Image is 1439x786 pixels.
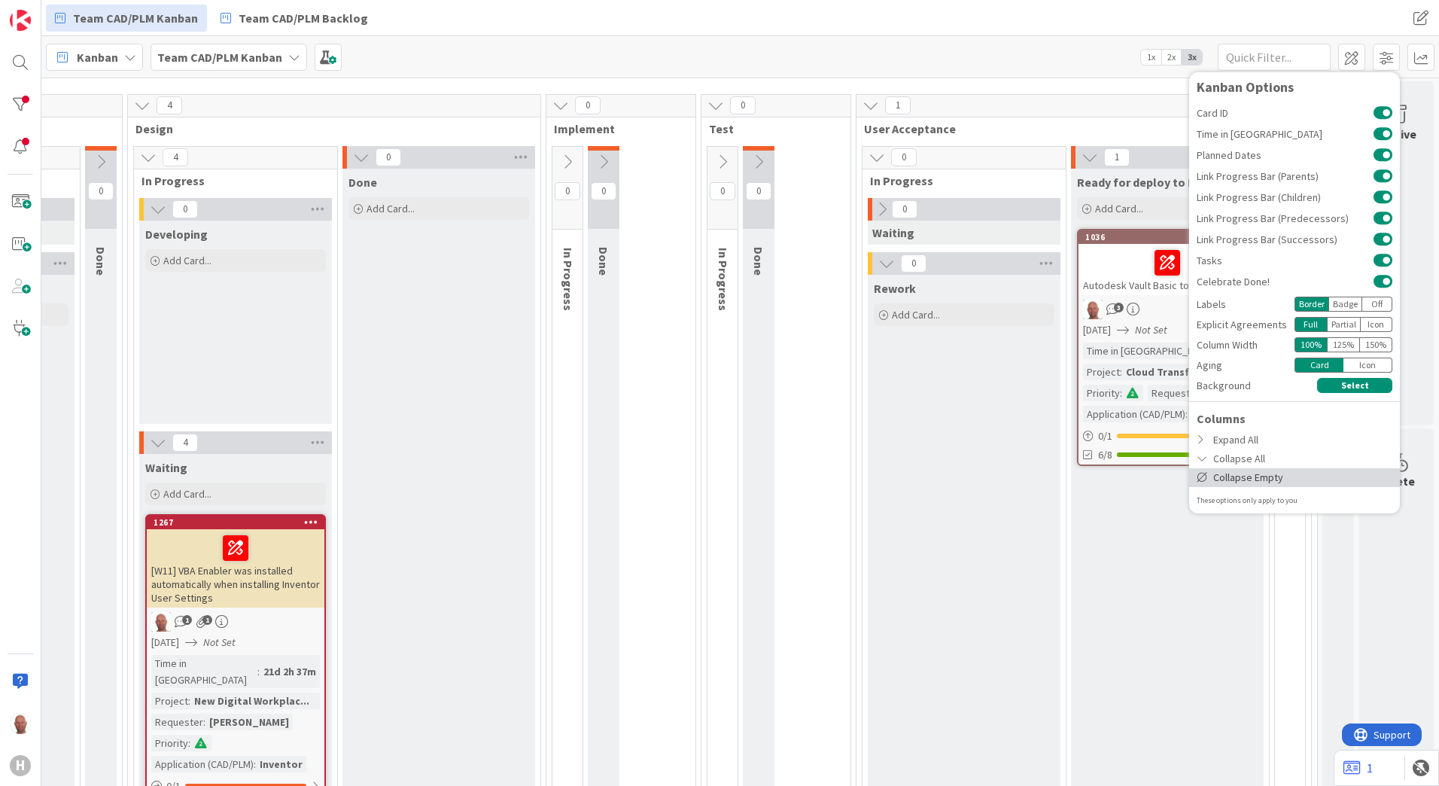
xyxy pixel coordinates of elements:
span: : [1120,364,1122,380]
div: RK [147,612,324,632]
div: 150 % [1360,337,1392,352]
span: Add Card... [892,308,940,321]
div: Time in [GEOGRAPHIC_DATA] [1083,343,1212,359]
span: Ready for deploy to PROD [1077,175,1218,190]
div: 1036Autodesk Vault Basic to Azure [1078,230,1256,295]
span: 0 [555,182,580,200]
span: : [188,735,190,751]
span: 0 [575,96,601,114]
span: Developing [145,227,208,242]
span: 2x [1161,50,1182,65]
span: User Acceptance [864,121,1250,136]
span: Celebrate Done! [1197,276,1374,287]
span: Background [1197,378,1251,394]
div: Kanban Options [1197,80,1392,95]
div: RK [1078,300,1256,319]
div: Partial [1327,317,1361,332]
span: : [188,693,190,709]
div: 1036 [1078,230,1256,244]
span: : [203,714,205,730]
div: These options only apply to you [1197,495,1392,506]
span: Done [93,247,108,276]
span: Waiting [145,460,187,475]
div: Requester [1148,385,1200,401]
span: Done [751,247,766,276]
button: Select [1317,378,1392,393]
span: Waiting [872,225,914,240]
span: 1 [885,96,911,114]
span: Done [348,175,377,190]
div: 125 % [1327,337,1360,352]
a: Team CAD/PLM Backlog [211,5,377,32]
span: 0 [901,254,926,273]
div: [PERSON_NAME] [205,714,293,730]
div: Aging [1197,358,1294,373]
span: Design [135,121,522,136]
span: 0 [710,182,735,200]
span: Rework [874,281,916,296]
span: Link Progress Bar (Children) [1197,192,1374,203]
span: In Progress [141,173,318,188]
span: Card ID [1197,108,1374,118]
span: Kanban [77,48,118,66]
span: Add Card... [163,254,211,267]
div: Columns [1189,410,1400,428]
input: Quick Filter... [1218,44,1331,71]
i: Not Set [203,635,236,649]
span: Support [32,2,68,20]
span: 4 [157,96,182,114]
div: [W11] VBA Enabler was installed automatically when installing Inventor User Settings [147,529,324,608]
span: 0 [591,182,616,200]
div: Explicit Agreements [1197,317,1294,333]
i: Not Set [1135,323,1167,337]
div: Time in [GEOGRAPHIC_DATA] [151,655,257,688]
div: H [10,755,31,776]
div: Card [1294,358,1343,373]
div: 1267 [147,516,324,529]
div: 100 % [1294,337,1327,352]
div: Collapse Empty [1189,468,1400,487]
span: Time in [GEOGRAPHIC_DATA] [1197,129,1374,139]
span: Add Card... [367,202,415,215]
span: 0 / 1 [1098,428,1112,444]
span: Team CAD/PLM Kanban [73,9,198,27]
div: New Digital Workplac... [190,693,313,709]
span: 4 [163,148,188,166]
span: Planned Dates [1197,150,1374,160]
div: Column Width [1197,337,1294,353]
span: In Progress [870,173,1047,188]
span: 0 [891,148,917,166]
div: Labels [1197,297,1294,312]
div: Cloud Transformation... [1122,364,1249,380]
img: Visit kanbanzone.com [10,10,31,31]
span: In Progress [561,248,576,311]
span: Implement [554,121,677,136]
b: Team CAD/PLM Kanban [157,50,282,65]
span: 6/8 [1098,447,1112,463]
span: 1 [202,615,212,625]
div: Priority [151,735,188,751]
span: 3x [1182,50,1202,65]
span: Link Progress Bar (Predecessors) [1197,213,1374,224]
span: [DATE] [151,635,179,650]
span: Test [709,121,832,136]
span: : [1185,406,1188,422]
span: 1 [182,615,192,625]
span: 3 [1114,303,1124,312]
span: 1 [1104,148,1130,166]
div: 1036 [1085,232,1256,242]
span: Add Card... [1095,202,1143,215]
div: Border [1294,297,1328,312]
span: [DATE] [1083,322,1111,338]
a: Team CAD/PLM Kanban [46,5,207,32]
div: Application (CAD/PLM) [1083,406,1185,422]
div: 1267 [154,517,324,528]
div: 21d 2h 37m [260,663,320,680]
span: 0 [172,200,198,218]
img: RK [151,612,171,632]
span: 1x [1141,50,1161,65]
span: Link Progress Bar (Parents) [1197,171,1374,181]
div: Off [1362,297,1392,312]
div: Badge [1328,297,1362,312]
div: 1267[W11] VBA Enabler was installed automatically when installing Inventor User Settings [147,516,324,608]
